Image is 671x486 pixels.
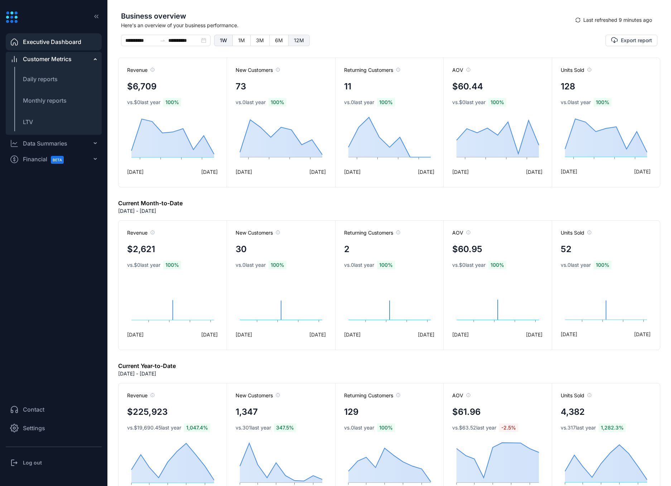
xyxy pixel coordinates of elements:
[452,229,470,236] span: AOV
[377,423,395,432] span: 100 %
[452,331,469,338] span: [DATE]
[344,261,374,269] span: vs. 0 last year
[344,392,400,399] span: Returning Customers
[23,97,67,104] span: Monthly reports
[344,67,400,74] span: Returning Customers
[561,67,592,74] span: Units Sold
[236,392,280,399] span: New Customers
[238,37,245,43] span: 1M
[274,423,296,432] span: 347.5 %
[51,156,64,164] span: BETA
[236,229,280,236] span: New Customers
[160,38,165,43] span: to
[561,424,596,431] span: vs. 317 last year
[599,423,626,432] span: 1,282.3 %
[344,424,374,431] span: vs. 0 last year
[236,67,280,74] span: New Customers
[452,99,486,106] span: vs. $0 last year
[344,229,400,236] span: Returning Customers
[621,37,652,44] span: Export report
[309,331,326,338] span: [DATE]
[163,98,181,107] span: 100 %
[220,37,227,43] span: 1W
[127,392,155,399] span: Revenue
[269,261,286,269] span: 100 %
[23,424,45,432] span: Settings
[452,168,469,176] span: [DATE]
[561,229,592,236] span: Units Sold
[256,37,264,43] span: 3M
[561,243,571,256] h4: 52
[127,229,155,236] span: Revenue
[526,168,542,176] span: [DATE]
[236,424,271,431] span: vs. 301 last year
[118,199,183,207] h6: Current Month-to-Date
[452,392,470,399] span: AOV
[118,362,176,370] h6: Current Year-to-Date
[344,243,349,256] h4: 2
[594,261,612,269] span: 100 %
[452,80,483,93] h4: $60.44
[236,406,258,418] h4: 1,347
[23,38,81,46] span: Executive Dashboard
[127,331,144,338] span: [DATE]
[23,405,44,414] span: Contact
[452,424,496,431] span: vs. $63.52 last year
[23,55,72,63] span: Customer Metrics
[118,370,156,377] p: [DATE] - [DATE]
[294,37,304,43] span: 12M
[452,261,486,269] span: vs. $0 last year
[275,37,283,43] span: 6M
[23,151,70,167] span: Financial
[561,406,585,418] h4: 4,382
[344,80,351,93] h4: 11
[163,261,181,269] span: 100 %
[488,98,506,107] span: 100 %
[418,168,434,176] span: [DATE]
[377,261,395,269] span: 100 %
[634,330,651,338] span: [DATE]
[561,168,577,175] span: [DATE]
[561,80,575,93] h4: 128
[344,99,374,106] span: vs. 0 last year
[236,243,247,256] h4: 30
[418,331,434,338] span: [DATE]
[236,80,246,93] h4: 73
[236,168,252,176] span: [DATE]
[377,98,395,107] span: 100 %
[634,168,651,175] span: [DATE]
[269,98,286,107] span: 100 %
[236,99,266,106] span: vs. 0 last year
[127,67,155,74] span: Revenue
[344,168,361,176] span: [DATE]
[452,406,481,418] h4: $61.96
[23,118,33,126] span: LTV
[121,11,570,21] span: Business overview
[561,392,592,399] span: Units Sold
[488,261,506,269] span: 100 %
[452,67,470,74] span: AOV
[344,331,361,338] span: [DATE]
[561,99,591,106] span: vs. 0 last year
[575,18,580,23] span: sync
[23,139,67,148] div: Data Summaries
[23,75,58,83] span: Daily reports
[561,261,591,269] span: vs. 0 last year
[561,330,577,338] span: [DATE]
[23,459,42,466] h3: Log out
[236,331,252,338] span: [DATE]
[201,331,218,338] span: [DATE]
[127,424,181,431] span: vs. $19,690.45 last year
[236,261,266,269] span: vs. 0 last year
[121,21,570,29] span: Here's an overview of your business performance.
[127,80,156,93] h4: $6,709
[160,38,165,43] span: swap-right
[583,16,652,24] span: Last refreshed 9 minutes ago
[309,168,326,176] span: [DATE]
[127,243,155,256] h4: $2,621
[127,99,160,106] span: vs. $0 last year
[452,243,482,256] h4: $60.95
[201,168,218,176] span: [DATE]
[594,98,612,107] span: 100 %
[184,423,210,432] span: 1,047.4 %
